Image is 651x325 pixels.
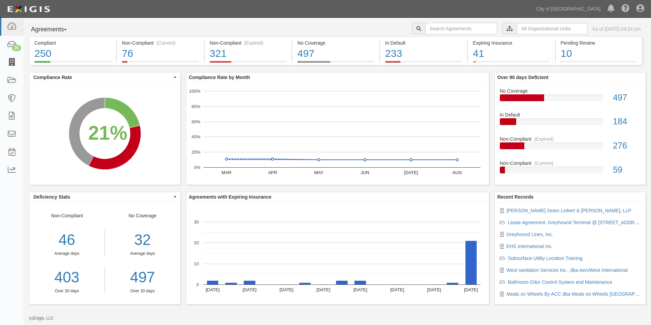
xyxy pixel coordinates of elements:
[186,82,489,185] svg: A chart.
[189,194,272,200] b: Agreements with Expiring Insurance
[110,251,175,257] div: Average days
[297,46,374,61] div: 497
[608,115,646,128] div: 184
[191,119,200,124] text: 60%
[500,88,641,112] a: No Coverage497
[316,287,330,292] text: [DATE]
[29,192,180,202] button: Deficiency Stats
[473,40,550,46] div: Expiring Insurance
[385,40,462,46] div: In Default
[297,40,374,46] div: No Coverage
[110,267,175,288] a: 497
[495,160,646,167] div: Non-Compliant
[122,46,199,61] div: 76
[194,240,199,245] text: 20
[110,229,175,251] div: 32
[517,23,587,34] input: All Organizational Units
[556,61,643,66] a: Pending Review10
[189,75,250,80] b: Compliance Rate by Month
[221,170,231,175] text: MAR
[186,202,489,304] svg: A chart.
[500,111,641,136] a: In Default184
[242,287,256,292] text: [DATE]
[117,61,204,66] a: Non-Compliant(Current)76
[33,194,172,200] span: Deficiency Stats
[500,136,641,160] a: Non-Compliant(Expired)276
[507,244,553,249] a: EHS International Inc.
[427,287,441,292] text: [DATE]
[189,89,201,94] text: 100%
[621,5,630,13] i: Help Center - Complianz
[34,46,111,61] div: 250
[191,150,200,155] text: 20%
[495,111,646,118] div: In Default
[268,170,277,175] text: APR
[206,287,220,292] text: [DATE]
[534,160,553,167] div: (Current)
[12,45,21,51] div: 26
[508,256,583,261] a: Subsurface Utility Location Training
[385,46,462,61] div: 233
[194,165,200,170] text: 0%
[279,287,293,292] text: [DATE]
[5,3,52,15] img: logo-5460c22ac91f19d4615b14bd174203de0afe785f0fc80cf4dbbc73dc1793850b.png
[29,229,105,251] div: 46
[353,287,367,292] text: [DATE]
[561,46,637,61] div: 10
[156,40,175,46] div: (Current)
[194,261,199,266] text: 10
[29,73,180,82] button: Compliance Rate
[88,119,127,147] div: 21%
[191,134,200,139] text: 40%
[497,75,549,80] b: Over 90 days Deficient
[507,267,628,273] a: West sanitation Services Inc., dba AeroWest International
[404,170,418,175] text: [DATE]
[534,136,554,142] div: (Expired)
[244,40,264,46] div: (Expired)
[380,61,467,66] a: In Default233
[468,61,555,66] a: Expiring Insurance41
[500,160,641,179] a: Non-Compliant(Current)59
[196,282,199,287] text: 0
[508,279,613,285] a: Bathroom Odor Control System and Maintenance
[205,61,292,66] a: Non-Compliant(Expired)321
[361,170,369,175] text: JUN
[464,287,478,292] text: [DATE]
[33,74,172,81] span: Compliance Rate
[497,194,534,200] b: Recent Records
[29,212,105,294] div: Non-Compliant
[390,287,404,292] text: [DATE]
[194,219,199,225] text: 30
[29,23,80,36] button: Agreements
[608,164,646,176] div: 59
[533,2,604,16] a: City of [GEOGRAPHIC_DATA]
[495,88,646,94] div: No Coverage
[29,267,105,288] a: 403
[210,40,287,46] div: Non-Compliant (Expired)
[507,232,553,237] a: Greyhound Lines, Inc.
[608,92,646,104] div: 497
[29,288,105,294] div: Over 30 days
[191,104,200,109] text: 80%
[210,46,287,61] div: 321
[29,315,54,321] small: by
[33,316,54,321] a: Exigis, LLC
[592,26,641,32] div: As of [DATE] 04:24 pm
[105,212,180,294] div: No Coverage
[29,82,180,185] svg: A chart.
[122,40,199,46] div: Non-Compliant (Current)
[452,170,462,175] text: AUG
[507,208,631,213] a: [PERSON_NAME] Sears Linkert & [PERSON_NAME], LLP
[608,140,646,152] div: 276
[473,46,550,61] div: 41
[314,170,323,175] text: MAY
[29,251,105,257] div: Average days
[495,136,646,142] div: Non-Compliant
[110,288,175,294] div: Over 30 days
[29,61,116,66] a: Compliant250
[292,61,379,66] a: No Coverage497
